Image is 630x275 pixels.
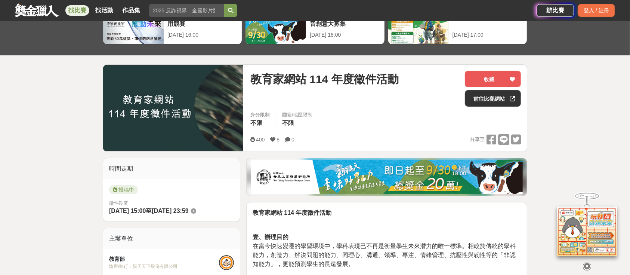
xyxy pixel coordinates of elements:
[250,111,270,119] div: 身分限制
[470,134,485,145] span: 分享至
[310,31,380,39] div: [DATE] 18:00
[453,31,523,39] div: [DATE] 17:00
[578,4,615,17] div: 登入 / 註冊
[250,120,262,126] span: 不限
[65,5,89,16] a: 找比賽
[388,6,527,45] a: 2025國泰卓越獎助計畫[DATE] 17:00
[152,208,188,214] span: [DATE] 23:59
[557,207,617,256] img: d2146d9a-e6f6-4337-9592-8cefde37ba6b.png
[103,228,240,249] div: 主辦單位
[103,6,242,45] a: 2025 康寧創星家 - 創新應用競賽[DATE] 16:00
[109,200,129,206] span: 徵件期間
[253,210,332,216] strong: 教育家網站 114 年度徵件活動
[277,137,280,143] span: 8
[250,71,399,88] span: 教育家網站 114 年度徵件活動
[167,31,238,39] div: [DATE] 16:00
[465,71,521,87] button: 收藏
[109,185,138,194] span: 投稿中
[146,208,152,214] span: 至
[103,65,243,151] img: Cover Image
[291,137,294,143] span: 0
[256,137,265,143] span: 400
[282,120,294,126] span: 不限
[119,5,143,16] a: 作品集
[465,90,521,107] a: 前往比賽網站
[537,4,574,17] a: 辦比賽
[245,6,385,45] a: 翻玩臺味好乳力-全國短影音創意大募集[DATE] 18:00
[109,208,146,214] span: [DATE] 15:00
[253,234,288,240] strong: 壹、辦理目的
[253,243,516,267] span: 在當今快速變遷的學習環境中，學科表現已不再是衡量學生未來潛力的唯一標準。相較於傳統的學科能力，創造力、解決問題的能力、同理心、溝通、領導、專注、情緒管理、抗壓性與韌性等的「非認知能力」，更能預測...
[282,111,313,119] div: 國籍/地區限制
[109,263,219,270] div: 協辦/執行： 親子天下股份有限公司
[109,255,219,263] div: 教育部
[149,4,224,17] input: 2025 反詐視界—全國影片競賽
[251,160,523,194] img: 1c81a89c-c1b3-4fd6-9c6e-7d29d79abef5.jpg
[92,5,116,16] a: 找活動
[103,158,240,179] div: 時間走期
